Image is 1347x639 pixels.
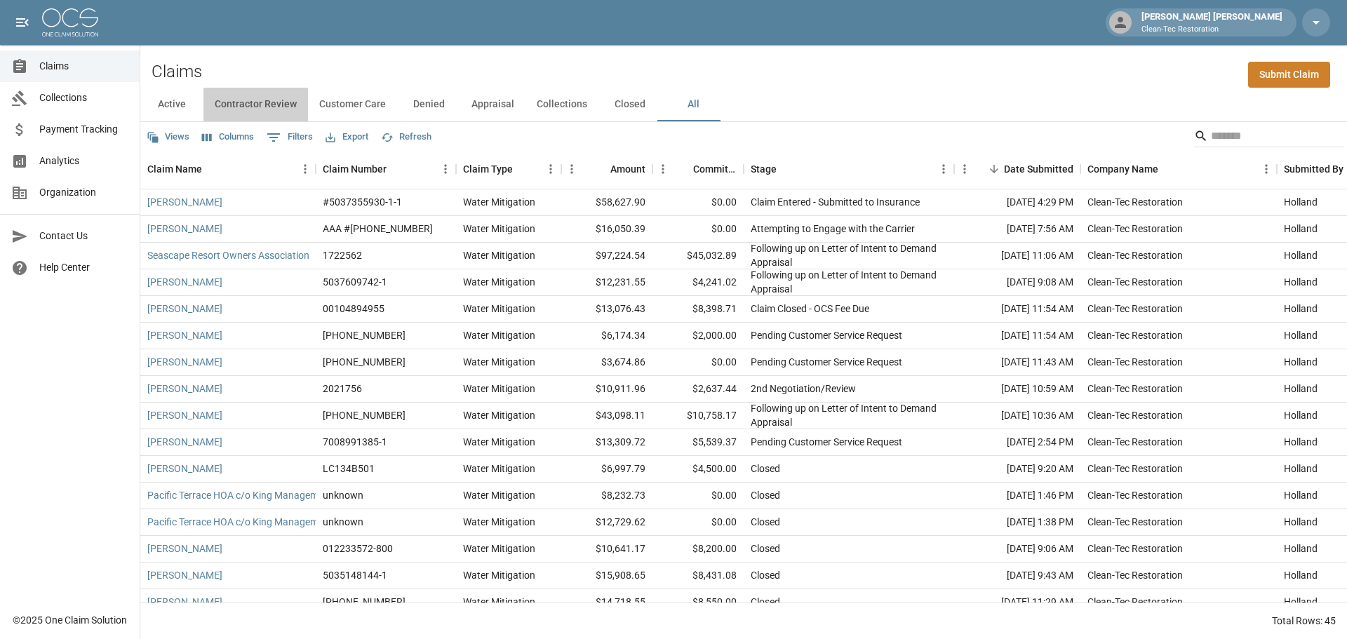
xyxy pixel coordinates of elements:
div: dynamic tabs [140,88,1347,121]
button: Menu [954,159,975,180]
div: Holland [1284,275,1318,289]
div: Amount [561,149,652,189]
div: #5037355930-1-1 [323,195,402,209]
div: $0.00 [652,349,744,376]
div: $0.00 [652,216,744,243]
div: unknown [323,488,363,502]
div: Holland [1284,595,1318,609]
button: open drawer [8,8,36,36]
div: Claim Type [456,149,561,189]
a: Submit Claim [1248,62,1330,88]
div: Clean-Tec Restoration [1087,462,1183,476]
div: $10,641.17 [561,536,652,563]
div: $3,674.86 [561,349,652,376]
div: Holland [1284,195,1318,209]
a: Pacific Terrace HOA c/o King Management, LLC [147,515,354,529]
div: 2nd Negotiation/Review [751,382,856,396]
div: $43,098.11 [561,403,652,429]
div: Holland [1284,488,1318,502]
button: Menu [540,159,561,180]
div: [DATE] 9:20 AM [954,456,1080,483]
div: $6,174.34 [561,323,652,349]
div: Pending Customer Service Request [751,328,902,342]
button: Menu [1256,159,1277,180]
button: Show filters [263,126,316,149]
a: [PERSON_NAME] [147,462,222,476]
div: Clean-Tec Restoration [1087,435,1183,449]
div: Following up on Letter of Intent to Demand Appraisal [751,268,947,296]
div: 1722562 [323,248,362,262]
div: 5037609742-1 [323,275,387,289]
div: $15,908.65 [561,563,652,589]
div: $2,637.44 [652,376,744,403]
div: Clean-Tec Restoration [1087,542,1183,556]
img: ocs-logo-white-transparent.png [42,8,98,36]
div: Holland [1284,328,1318,342]
div: Water Mitigation [463,488,535,502]
div: Claim Closed - OCS Fee Due [751,302,869,316]
div: Clean-Tec Restoration [1087,408,1183,422]
div: $10,758.17 [652,403,744,429]
div: Date Submitted [1004,149,1073,189]
button: Menu [435,159,456,180]
a: [PERSON_NAME] [147,355,222,369]
div: $4,500.00 [652,456,744,483]
a: Seascape Resort Owners Association [147,248,309,262]
a: [PERSON_NAME] [147,542,222,556]
div: Water Mitigation [463,515,535,529]
div: Clean-Tec Restoration [1087,275,1183,289]
div: $45,032.89 [652,243,744,269]
div: Water Mitigation [463,382,535,396]
div: $0.00 [652,189,744,216]
div: Search [1194,125,1344,150]
button: Denied [397,88,460,121]
div: 5035148144-1 [323,568,387,582]
div: [DATE] 7:56 AM [954,216,1080,243]
div: Clean-Tec Restoration [1087,595,1183,609]
a: [PERSON_NAME] [147,435,222,449]
div: Claim Name [140,149,316,189]
div: Claim Name [147,149,202,189]
span: Payment Tracking [39,122,128,137]
div: [DATE] 4:29 PM [954,189,1080,216]
span: Analytics [39,154,128,168]
div: Water Mitigation [463,568,535,582]
div: Clean-Tec Restoration [1087,328,1183,342]
div: Committed Amount [652,149,744,189]
div: Clean-Tec Restoration [1087,195,1183,209]
button: Sort [984,159,1004,179]
div: Closed [751,488,780,502]
div: Committed Amount [693,149,737,189]
div: 00104894955 [323,302,384,316]
div: Water Mitigation [463,355,535,369]
div: Water Mitigation [463,462,535,476]
div: Attempting to Engage with the Carrier [751,222,915,236]
h2: Claims [152,62,202,82]
div: Claim Number [323,149,387,189]
div: $8,232.73 [561,483,652,509]
div: [DATE] 1:46 PM [954,483,1080,509]
div: [DATE] 11:43 AM [954,349,1080,376]
div: Water Mitigation [463,408,535,422]
button: Sort [387,159,406,179]
button: Sort [1158,159,1178,179]
div: 1006-18-2882 [323,355,406,369]
a: [PERSON_NAME] [147,382,222,396]
div: [DATE] 11:06 AM [954,243,1080,269]
div: $12,231.55 [561,269,652,296]
span: Collections [39,90,128,105]
button: Appraisal [460,88,525,121]
div: 2021756 [323,382,362,396]
a: [PERSON_NAME] [147,195,222,209]
div: $12,729.62 [561,509,652,536]
div: Holland [1284,542,1318,556]
div: $8,200.00 [652,536,744,563]
button: Menu [561,159,582,180]
div: LC134B501 [323,462,375,476]
span: Contact Us [39,229,128,243]
div: $13,309.72 [561,429,652,456]
button: Sort [591,159,610,179]
button: Menu [933,159,954,180]
div: Clean-Tec Restoration [1087,302,1183,316]
div: Holland [1284,355,1318,369]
